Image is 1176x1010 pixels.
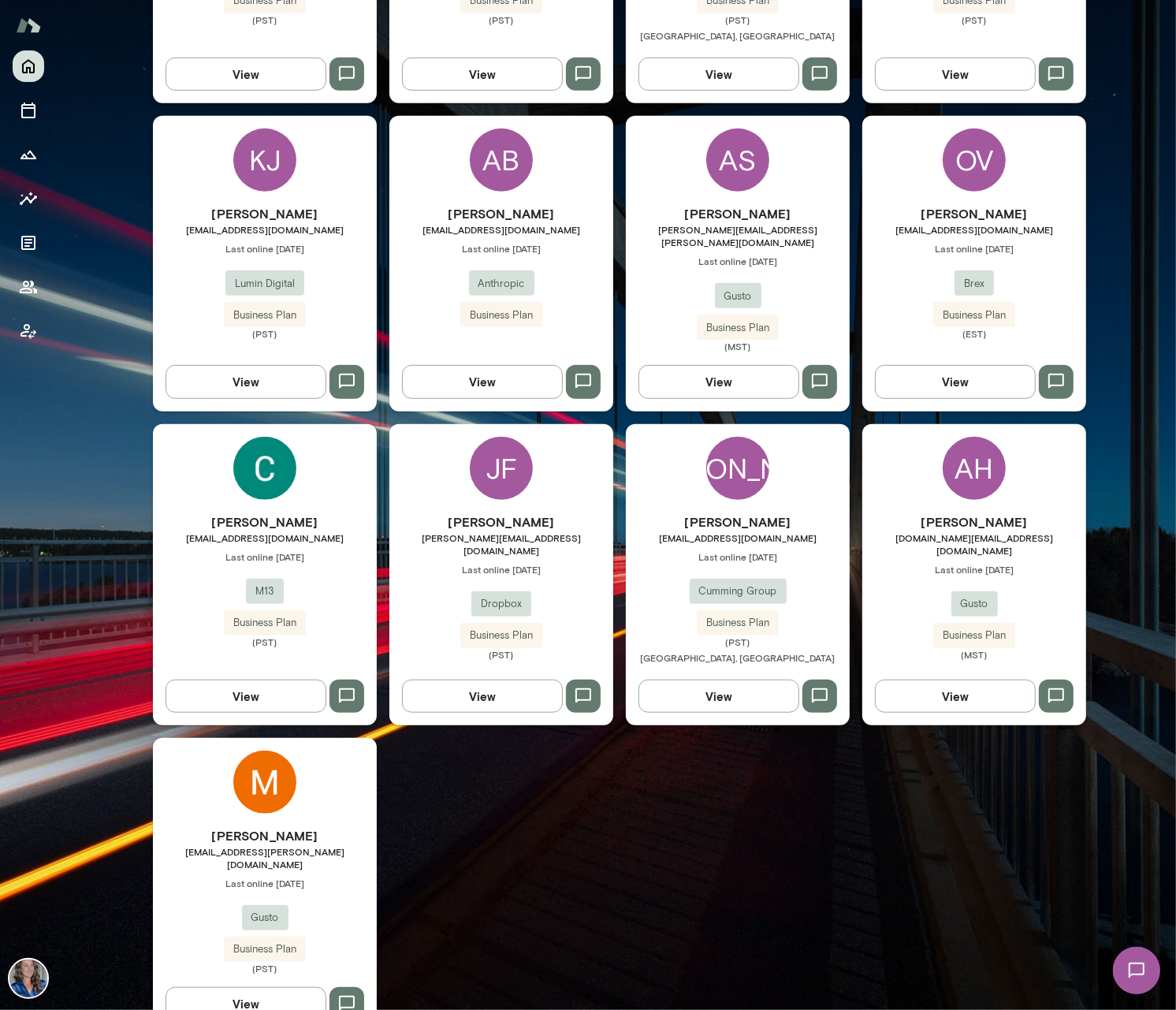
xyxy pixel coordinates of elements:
img: Mooni Patel [233,751,296,814]
span: Business Plan [460,628,542,643]
span: [PERSON_NAME][EMAIL_ADDRESS][PERSON_NAME][DOMAIN_NAME] [626,223,850,248]
span: Business Plan [933,628,1015,643]
span: Business Plan [224,941,306,957]
div: KJ [233,129,296,192]
button: View [402,365,563,398]
span: Business Plan [697,615,779,631]
span: Lumin Digital [225,276,304,292]
div: AS [706,129,769,192]
button: Members [13,271,44,303]
span: [DOMAIN_NAME][EMAIL_ADDRESS][DOMAIN_NAME] [862,531,1086,557]
button: View [875,680,1036,713]
span: (PST) [153,962,377,975]
span: Last online [DATE] [862,242,1086,255]
span: Business Plan [224,307,306,323]
span: Anthropic [469,276,534,292]
span: Business Plan [460,307,542,323]
button: View [638,680,799,713]
button: View [166,58,326,91]
span: (EST) [862,327,1086,340]
button: View [638,365,799,398]
div: [PERSON_NAME] [706,437,769,500]
h6: [PERSON_NAME] [626,512,850,531]
span: (MST) [626,340,850,352]
div: AH [943,437,1006,500]
span: Last online [DATE] [153,242,377,255]
span: Last online [DATE] [626,255,850,267]
span: Business Plan [933,307,1015,323]
img: Mento [16,10,41,40]
h6: [PERSON_NAME] [153,826,377,845]
span: (PST) [389,13,613,26]
button: View [402,58,563,91]
span: [GEOGRAPHIC_DATA], [GEOGRAPHIC_DATA] [641,652,835,663]
span: [EMAIL_ADDRESS][PERSON_NAME][DOMAIN_NAME] [153,845,377,870]
span: Brex [955,276,994,292]
div: AB [470,129,533,192]
button: View [402,680,563,713]
span: [EMAIL_ADDRESS][DOMAIN_NAME] [862,223,1086,236]
span: [EMAIL_ADDRESS][DOMAIN_NAME] [389,223,613,236]
span: Cumming Group [690,583,787,599]
h6: [PERSON_NAME] [862,512,1086,531]
img: Cassie Cunningham [233,437,296,500]
button: Home [13,50,44,82]
span: [GEOGRAPHIC_DATA], [GEOGRAPHIC_DATA] [641,30,835,41]
span: Last online [DATE] [626,550,850,563]
button: View [875,365,1036,398]
button: View [638,58,799,91]
span: Last online [DATE] [389,563,613,576]
button: Sessions [13,95,44,126]
span: (PST) [153,635,377,648]
h6: [PERSON_NAME] [153,512,377,531]
span: [PERSON_NAME][EMAIL_ADDRESS][DOMAIN_NAME] [389,531,613,557]
span: (PST) [153,13,377,26]
span: Business Plan [697,320,779,336]
span: [EMAIL_ADDRESS][DOMAIN_NAME] [626,531,850,544]
div: OV [943,129,1006,192]
span: Dropbox [471,596,531,612]
h6: [PERSON_NAME] [389,204,613,223]
span: Gusto [951,596,998,612]
h6: [PERSON_NAME] [389,512,613,531]
span: (PST) [153,327,377,340]
span: Last online [DATE] [862,563,1086,576]
span: (MST) [862,648,1086,661]
span: (PST) [862,13,1086,26]
div: JF [470,437,533,500]
button: Client app [13,315,44,347]
span: Gusto [715,289,761,304]
span: Last online [DATE] [153,877,377,889]
span: Gusto [242,910,288,926]
h6: [PERSON_NAME] [153,204,377,223]
span: M13 [246,583,284,599]
img: Nicole Menkhoff [9,960,47,997]
button: View [875,58,1036,91]
button: Insights [13,183,44,214]
h6: [PERSON_NAME] [862,204,1086,223]
button: View [166,680,326,713]
span: (PST) [626,13,850,26]
span: (PST) [389,648,613,661]
span: [EMAIL_ADDRESS][DOMAIN_NAME] [153,223,377,236]
span: Last online [DATE] [153,550,377,563]
span: [EMAIL_ADDRESS][DOMAIN_NAME] [153,531,377,544]
span: Business Plan [224,615,306,631]
button: Documents [13,227,44,259]
h6: [PERSON_NAME] [626,204,850,223]
button: View [166,365,326,398]
span: Last online [DATE] [389,242,613,255]
button: Growth Plan [13,139,44,170]
span: (PST) [626,635,850,648]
